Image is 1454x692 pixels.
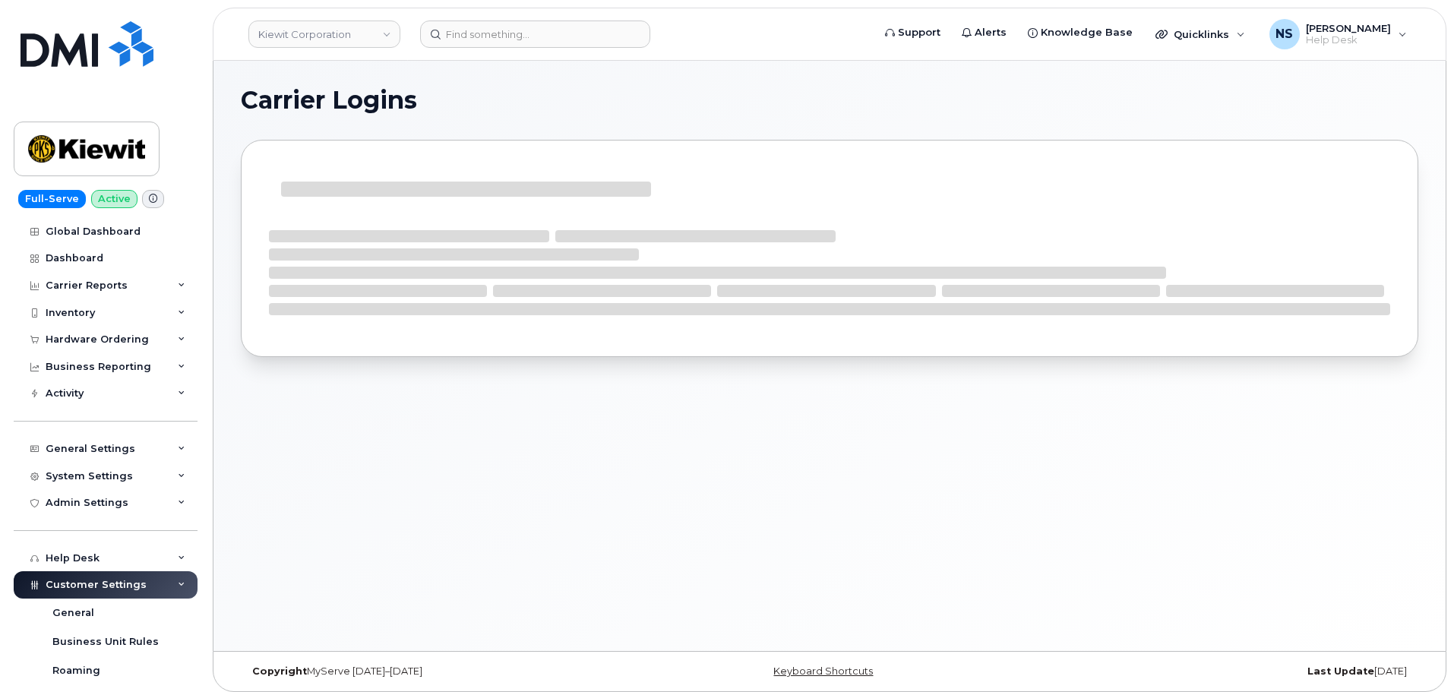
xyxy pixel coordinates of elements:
[241,89,417,112] span: Carrier Logins
[1026,665,1418,678] div: [DATE]
[241,665,634,678] div: MyServe [DATE]–[DATE]
[252,665,307,677] strong: Copyright
[1307,665,1374,677] strong: Last Update
[773,665,873,677] a: Keyboard Shortcuts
